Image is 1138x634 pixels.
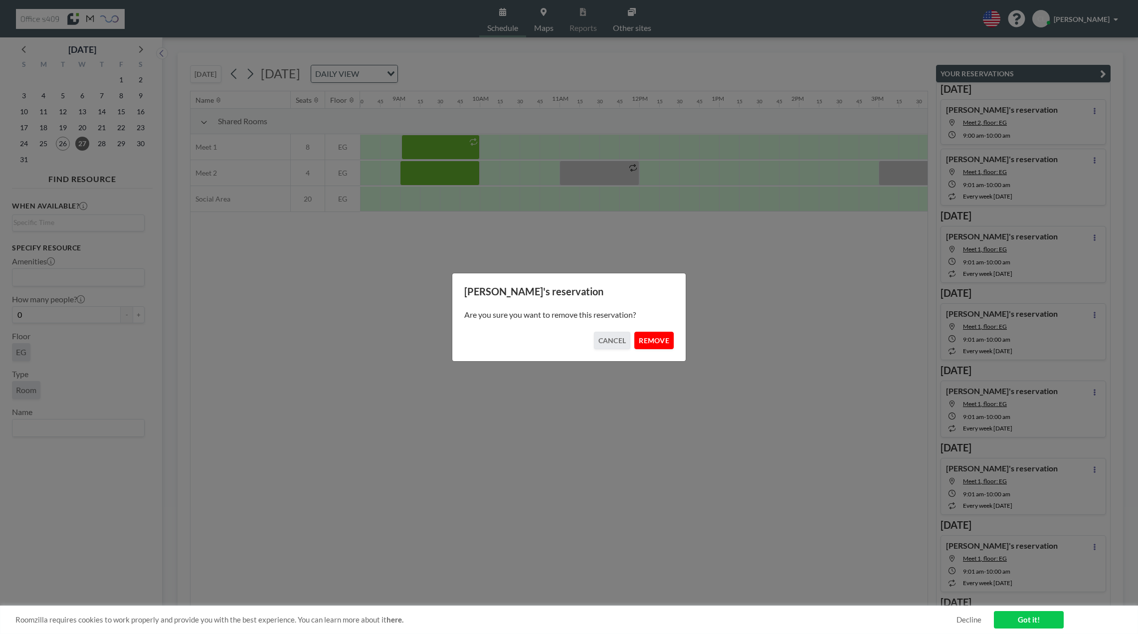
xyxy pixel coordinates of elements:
a: Got it! [994,611,1064,629]
a: Decline [956,615,981,625]
span: Roomzilla requires cookies to work properly and provide you with the best experience. You can lea... [15,615,956,625]
button: REMOVE [634,332,674,349]
a: here. [386,615,403,624]
p: Are you sure you want to remove this reservation? [464,310,674,320]
h3: [PERSON_NAME]'s reservation [464,285,674,298]
button: CANCEL [594,332,631,349]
